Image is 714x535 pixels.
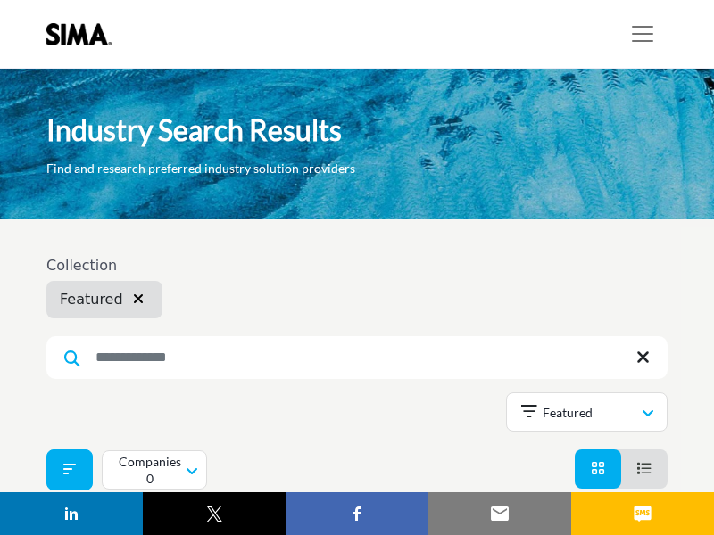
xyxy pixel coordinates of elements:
[489,503,511,524] img: email sharing button
[203,503,225,524] img: twitter sharing button
[46,336,668,379] input: Search Keyword
[506,392,668,432] button: Featured
[618,16,668,52] button: Toggle navigation
[117,453,182,488] p: Companies 0
[46,449,93,490] button: Filter categories
[543,404,593,422] p: Featured
[575,449,621,489] li: Card View
[61,503,82,524] img: linkedin sharing button
[637,460,652,477] a: View List
[46,160,355,177] p: Find and research preferred industry solution providers
[346,503,368,524] img: facebook sharing button
[46,23,120,45] img: Site Logo
[632,503,653,524] img: sms sharing button
[591,460,605,477] a: View Card
[621,449,668,489] li: List View
[46,257,162,274] h6: Collection
[102,450,207,490] button: Companies 0
[46,111,342,149] h1: Industry Search Results
[60,291,123,308] span: Featured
